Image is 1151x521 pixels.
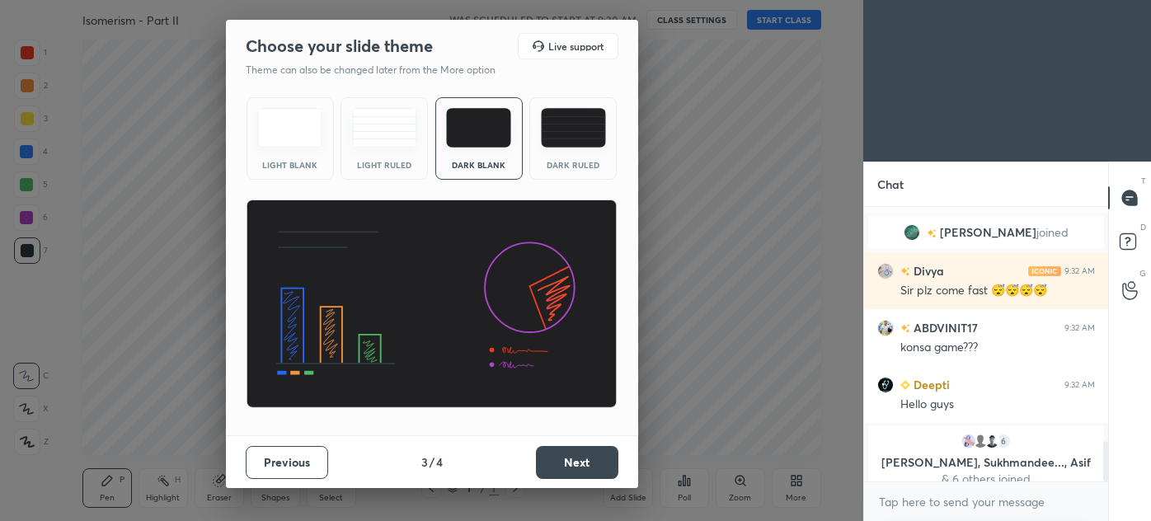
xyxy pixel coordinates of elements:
[246,63,513,77] p: Theme can also be changed later from the More option
[900,324,910,333] img: no-rating-badge.077c3623.svg
[864,207,1108,481] div: grid
[878,472,1094,486] p: & 6 others joined
[1028,266,1061,276] img: iconic-light.a09c19a4.png
[1064,266,1095,276] div: 9:32 AM
[421,453,428,471] h4: 3
[900,340,1095,356] div: konsa game???
[1064,380,1095,390] div: 9:32 AM
[1140,221,1146,233] p: D
[900,267,910,276] img: no-rating-badge.077c3623.svg
[900,397,1095,413] div: Hello guys
[257,108,322,148] img: lightTheme.e5ed3b09.svg
[972,433,989,449] img: default.png
[1141,175,1146,187] p: T
[352,108,417,148] img: lightRuledTheme.5fabf969.svg
[1139,267,1146,279] p: G
[246,35,433,57] h2: Choose your slide theme
[430,453,435,471] h4: /
[536,446,618,479] button: Next
[1036,226,1069,239] span: joined
[548,41,604,51] h5: Live support
[877,263,894,279] img: e24c31eebcf946aa8a33db39f1c065af.jpg
[995,433,1012,449] div: 6
[910,319,978,336] h6: ABDVINIT17
[540,161,606,169] div: Dark Ruled
[900,283,1095,299] div: Sir plz come fast 😴😴😴😴
[436,453,443,471] h4: 4
[246,446,328,479] button: Previous
[864,162,917,206] p: Chat
[246,199,618,409] img: darkThemeBanner.d06ce4a2.svg
[904,224,920,241] img: 45bfa1f6cf0a4667bdd8be256408f7a0.jpg
[877,377,894,393] img: a9ed4635e4a545998aca4504b831aeec.jpg
[961,433,977,449] img: 4d9cb3d764214c7188df965cc57dda8c.jpg
[541,108,606,148] img: darkRuledTheme.de295e13.svg
[878,456,1094,469] p: [PERSON_NAME], Sukhmandee..., Asif
[1064,323,1095,333] div: 9:32 AM
[910,262,944,279] h6: Divya
[877,320,894,336] img: 06387089e6254d77a9a46b97e37d9b1e.jpg
[446,161,512,169] div: Dark Blank
[910,376,950,393] h6: Deepti
[927,229,937,238] img: no-rating-badge.077c3623.svg
[257,161,323,169] div: Light Blank
[984,433,1000,449] img: b301d3677dbd42b58feabfea4de72994.png
[446,108,511,148] img: darkTheme.f0cc69e5.svg
[351,161,417,169] div: Light Ruled
[940,226,1036,239] span: [PERSON_NAME]
[900,380,910,390] img: Learner_Badge_beginner_1_8b307cf2a0.svg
